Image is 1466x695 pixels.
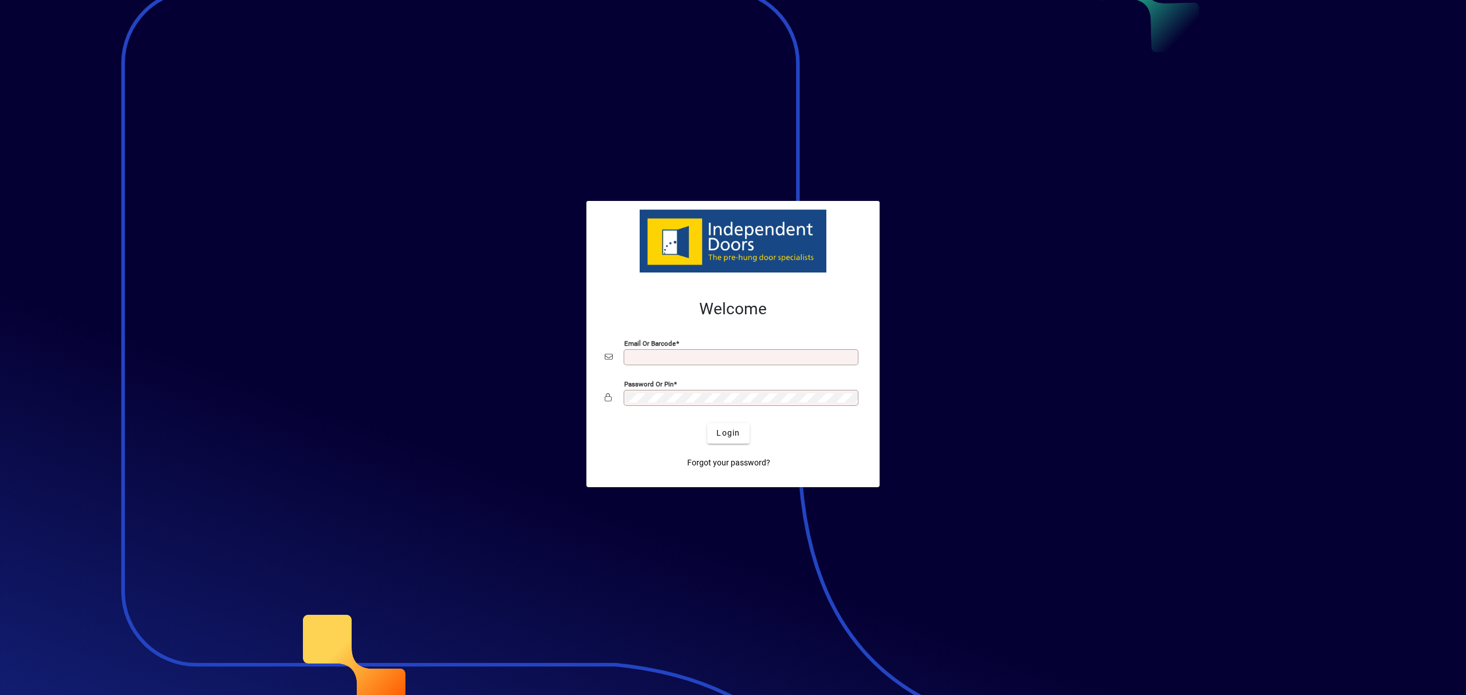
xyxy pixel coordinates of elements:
span: Login [716,427,740,439]
button: Login [707,423,749,444]
a: Forgot your password? [683,453,775,473]
mat-label: Email or Barcode [624,339,676,347]
span: Forgot your password? [687,457,770,469]
mat-label: Password or Pin [624,380,673,388]
h2: Welcome [605,299,861,319]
